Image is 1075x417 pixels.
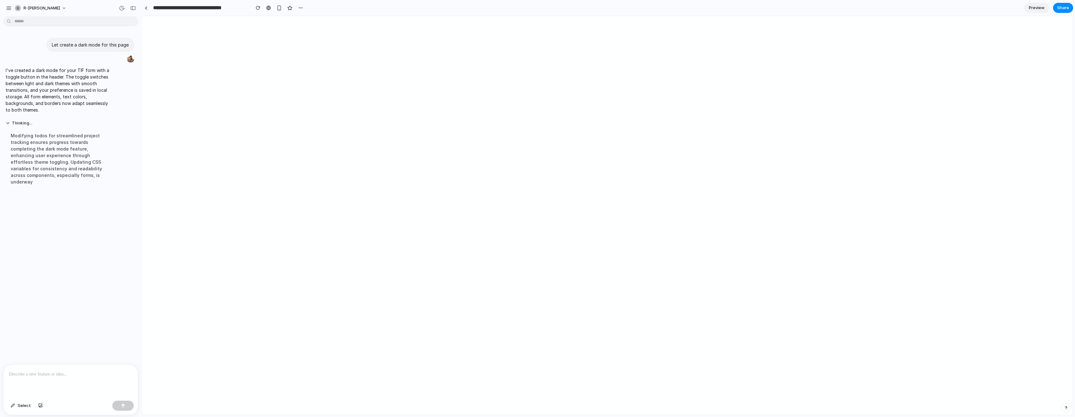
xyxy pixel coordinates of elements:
[6,67,110,113] p: I've created a dark mode for your TIF form with a toggle button in the header. The toggle switche...
[8,401,34,411] button: Select
[24,5,60,11] span: r-[PERSON_NAME]
[1024,3,1049,13] a: Preview
[12,3,70,13] button: r-[PERSON_NAME]
[6,129,110,189] div: Modifying todos for streamlined project tracking ensures progress towards completing the dark mod...
[1057,5,1069,11] span: Share
[1029,5,1045,11] span: Preview
[52,41,129,48] p: Let create a dark mode for this page
[18,403,31,409] span: Select
[1053,3,1073,13] button: Share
